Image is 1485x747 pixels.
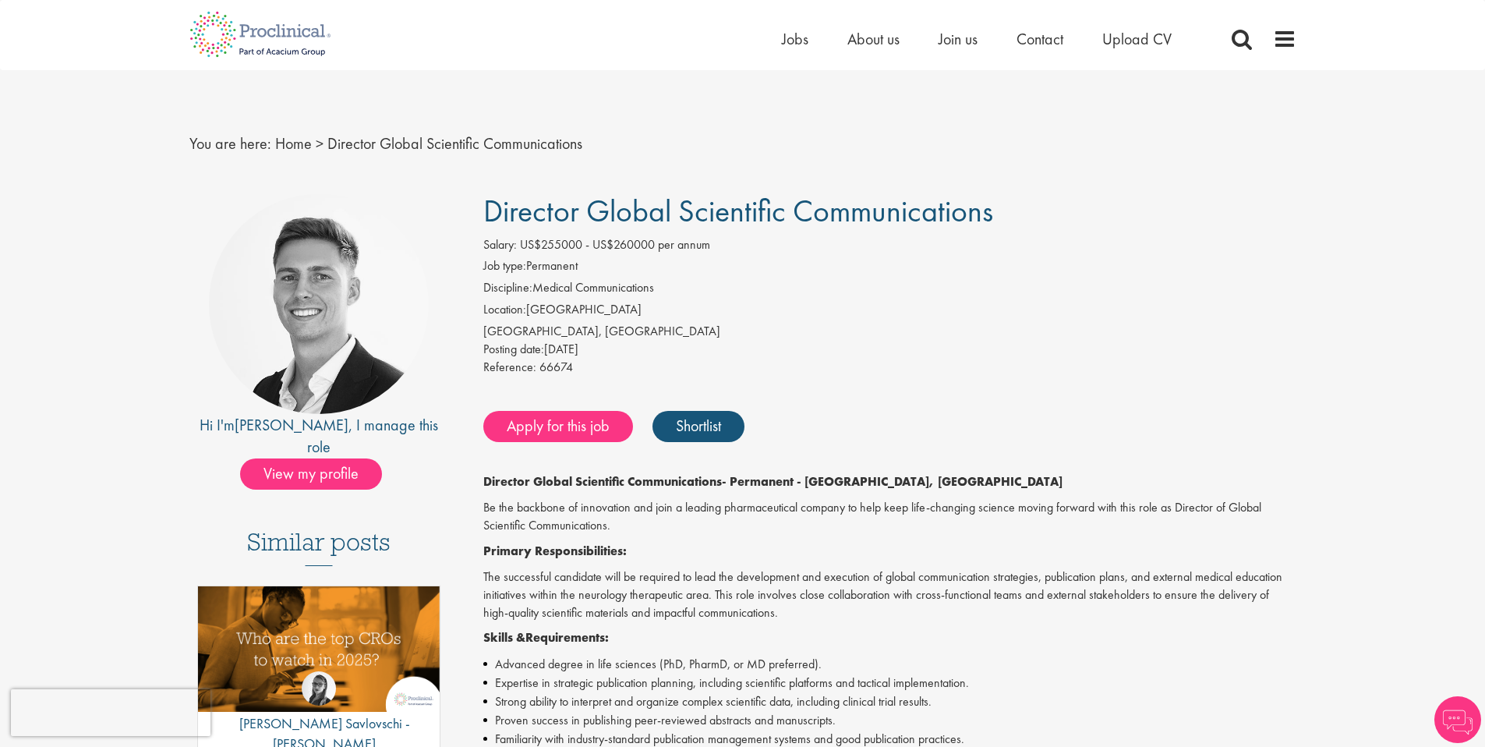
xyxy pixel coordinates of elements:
li: Expertise in strategic publication planning, including scientific platforms and tactical implemen... [483,674,1296,692]
img: Chatbot [1434,696,1481,743]
a: View my profile [240,462,398,482]
strong: Director Global Scientific Communications [483,473,722,490]
label: Salary: [483,236,517,254]
p: Be the backbone of innovation and join a leading pharmaceutical company to help keep life-changin... [483,499,1296,535]
div: [DATE] [483,341,1296,359]
a: Contact [1017,29,1063,49]
strong: - Permanent - [GEOGRAPHIC_DATA], [GEOGRAPHIC_DATA] [722,473,1062,490]
span: Director Global Scientific Communications [327,133,582,154]
a: breadcrumb link [275,133,312,154]
iframe: reCAPTCHA [11,689,210,736]
a: Join us [939,29,978,49]
a: [PERSON_NAME] [235,415,348,435]
a: Shortlist [652,411,744,442]
a: Upload CV [1102,29,1172,49]
label: Location: [483,301,526,319]
li: Medical Communications [483,279,1296,301]
img: imeage of recruiter George Watson [209,194,429,414]
label: Discipline: [483,279,532,297]
img: Theodora Savlovschi - Wicks [302,671,336,706]
li: Strong ability to interpret and organize complex scientific data, including clinical trial results. [483,692,1296,711]
strong: Primary Responsibilities: [483,543,627,559]
span: US$255000 - US$260000 per annum [520,236,710,253]
li: Permanent [483,257,1296,279]
span: > [316,133,324,154]
img: Top 10 CROs 2025 | Proclinical [198,586,440,712]
strong: Requirements: [525,629,609,646]
div: Hi I'm , I manage this role [189,414,449,458]
label: Reference: [483,359,536,377]
a: Jobs [782,29,808,49]
a: Link to a post [198,586,440,724]
strong: Skills & [483,629,525,646]
li: Advanced degree in life sciences (PhD, PharmD, or MD preferred). [483,655,1296,674]
span: Posting date: [483,341,544,357]
p: The successful candidate will be required to lead the development and execution of global communi... [483,568,1296,622]
a: About us [847,29,900,49]
h3: Similar posts [247,529,391,566]
li: Proven success in publishing peer-reviewed abstracts and manuscripts. [483,711,1296,730]
a: Apply for this job [483,411,633,442]
span: Director Global Scientific Communications [483,191,993,231]
span: You are here: [189,133,271,154]
span: 66674 [539,359,573,375]
label: Job type: [483,257,526,275]
li: [GEOGRAPHIC_DATA] [483,301,1296,323]
div: [GEOGRAPHIC_DATA], [GEOGRAPHIC_DATA] [483,323,1296,341]
span: View my profile [240,458,382,490]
